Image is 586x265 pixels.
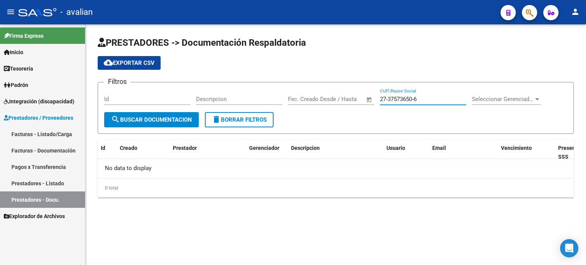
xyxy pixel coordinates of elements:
[120,145,137,151] span: Creado
[212,115,221,124] mat-icon: delete
[246,140,288,165] datatable-header-cell: Gerenciador
[111,116,192,123] span: Buscar Documentacion
[104,112,199,127] button: Buscar Documentacion
[383,140,429,165] datatable-header-cell: Usuario
[429,140,498,165] datatable-header-cell: Email
[98,37,306,48] span: PRESTADORES -> Documentación Respaldatoria
[104,59,155,66] span: Exportar CSV
[432,145,446,151] span: Email
[104,76,130,87] h3: Filtros
[4,32,43,40] span: Firma Express
[501,145,532,151] span: Vencimiento
[386,145,405,151] span: Usuario
[4,81,28,89] span: Padrón
[291,145,320,151] span: Descripcion
[4,212,65,220] span: Explorador de Archivos
[571,7,580,16] mat-icon: person
[498,140,555,165] datatable-header-cell: Vencimiento
[6,7,15,16] mat-icon: menu
[60,4,93,21] span: - avalian
[170,140,246,165] datatable-header-cell: Prestador
[365,95,374,104] button: Open calendar
[4,114,73,122] span: Prestadores / Proveedores
[98,140,117,165] datatable-header-cell: Id
[98,178,574,198] div: 0 total
[205,112,274,127] button: Borrar Filtros
[173,145,197,151] span: Prestador
[4,97,74,106] span: Integración (discapacidad)
[98,159,574,178] div: No data to display
[111,115,120,124] mat-icon: search
[4,64,33,73] span: Tesorería
[117,140,159,165] datatable-header-cell: Creado
[104,58,113,67] mat-icon: cloud_download
[326,96,363,103] input: Fecha fin
[288,140,383,165] datatable-header-cell: Descripcion
[4,48,23,56] span: Inicio
[288,96,319,103] input: Fecha inicio
[101,145,105,151] span: Id
[212,116,267,123] span: Borrar Filtros
[98,56,161,70] button: Exportar CSV
[560,239,578,257] div: Open Intercom Messenger
[472,96,534,103] span: Seleccionar Gerenciador
[249,145,279,151] span: Gerenciador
